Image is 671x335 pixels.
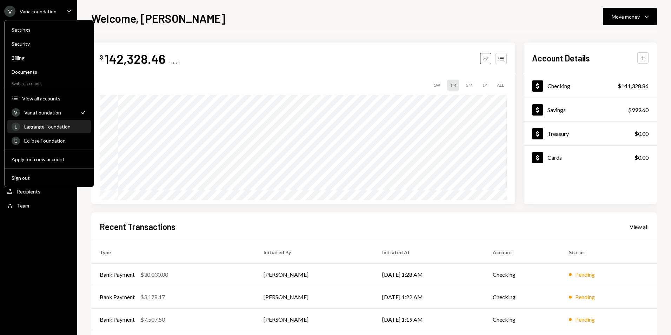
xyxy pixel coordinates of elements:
div: $30,030.00 [140,270,168,279]
div: Pending [575,270,595,279]
td: [DATE] 1:28 AM [374,263,484,286]
a: Cards$0.00 [524,146,657,169]
button: Sign out [7,172,91,184]
div: 1W [431,80,443,91]
div: Vana Foundation [24,110,75,116]
td: [DATE] 1:22 AM [374,286,484,308]
div: Apply for a new account [12,156,87,162]
div: 3M [463,80,475,91]
a: View all [630,223,649,230]
a: Billing [7,51,91,64]
div: Settings [12,27,87,33]
th: Type [91,241,255,263]
div: ALL [494,80,507,91]
div: Team [17,203,29,209]
div: Pending [575,293,595,301]
div: Documents [12,69,87,75]
div: $ [100,54,103,61]
th: Status [560,241,657,263]
div: $7,507.50 [140,315,165,324]
h2: Recent Transactions [100,221,175,232]
td: [PERSON_NAME] [255,286,374,308]
div: Lagrange Foundation [24,124,87,130]
a: Documents [7,65,91,78]
td: [PERSON_NAME] [255,263,374,286]
div: Sign out [12,175,87,181]
a: Savings$999.60 [524,98,657,121]
a: LLagrange Foundation [7,120,91,133]
div: L [12,123,20,131]
div: View all accounts [22,96,87,101]
div: Security [12,41,87,47]
div: Bank Payment [100,315,135,324]
a: Team [4,199,73,212]
div: Billing [12,55,87,61]
td: Checking [484,263,560,286]
a: Settings [7,23,91,36]
div: Total [168,59,180,65]
div: Cards [547,154,562,161]
div: V [12,108,20,117]
div: $0.00 [635,130,649,138]
div: Pending [575,315,595,324]
div: $141,328.86 [618,82,649,90]
div: $999.60 [628,106,649,114]
div: Eclipse Foundation [24,138,87,144]
div: 1M [447,80,459,91]
button: Apply for a new account [7,153,91,166]
th: Initiated At [374,241,484,263]
div: Treasury [547,130,569,137]
button: Move money [603,8,657,25]
h1: Welcome, [PERSON_NAME] [91,11,225,25]
div: Savings [547,106,566,113]
td: Checking [484,286,560,308]
a: Checking$141,328.86 [524,74,657,98]
th: Initiated By [255,241,374,263]
th: Account [484,241,560,263]
div: Bank Payment [100,293,135,301]
a: Recipients [4,185,73,198]
div: 142,328.46 [105,51,165,67]
div: Recipients [17,189,40,195]
button: View all accounts [7,92,91,105]
div: Bank Payment [100,270,135,279]
div: E [12,137,20,145]
div: Switch accounts [5,79,94,86]
div: $0.00 [635,153,649,162]
a: Security [7,37,91,50]
h2: Account Details [532,52,590,64]
div: $3,178.17 [140,293,165,301]
div: 1Y [479,80,490,91]
td: [DATE] 1:19 AM [374,308,484,331]
td: Checking [484,308,560,331]
a: EEclipse Foundation [7,134,91,147]
div: Vana Foundation [20,8,57,14]
div: Checking [547,83,570,89]
div: Move money [612,13,640,20]
a: Treasury$0.00 [524,122,657,145]
td: [PERSON_NAME] [255,308,374,331]
div: V [4,6,15,17]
